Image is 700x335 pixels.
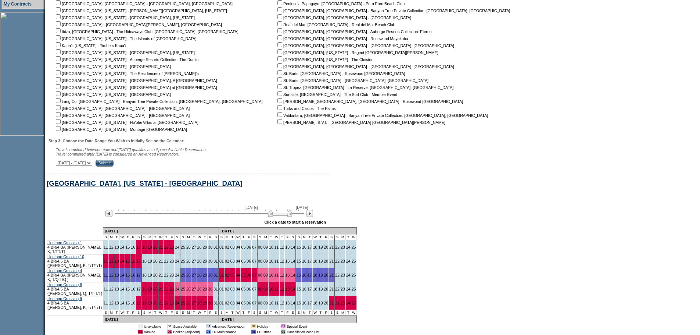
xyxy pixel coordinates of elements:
[104,301,108,305] a: 11
[263,301,268,305] a: 09
[181,259,185,263] a: 25
[148,301,152,305] a: 19
[269,301,273,305] a: 10
[148,259,152,263] a: 19
[276,36,408,41] nobr: [GEOGRAPHIC_DATA], [GEOGRAPHIC_DATA] - Rosewood Mayakoba
[319,287,323,291] a: 19
[263,245,268,249] a: 09
[159,301,163,305] a: 21
[258,301,262,305] a: 08
[285,259,290,263] a: 13
[236,259,240,263] a: 04
[341,259,345,263] a: 23
[335,273,340,277] a: 22
[181,301,185,305] a: 25
[313,273,317,277] a: 18
[280,287,284,291] a: 12
[136,273,141,277] a: 17
[186,245,191,249] a: 26
[341,245,345,249] a: 23
[136,259,141,263] a: 17
[54,57,198,62] nobr: [GEOGRAPHIC_DATA], [US_STATE] - Auberge Resorts Collection: The Dunlin
[54,8,227,13] nobr: [GEOGRAPHIC_DATA], [US_STATE] - [PERSON_NAME][GEOGRAPHIC_DATA], [US_STATE]
[241,273,245,277] a: 05
[274,245,279,249] a: 11
[175,235,180,240] td: S
[131,287,135,291] a: 16
[47,179,243,187] a: [GEOGRAPHIC_DATA], [US_STATE] - [GEOGRAPHIC_DATA]
[56,147,207,152] span: Travel completed between now and [DATE] qualifies as a Space Available Reservation.
[142,259,147,263] a: 18
[213,301,218,305] a: 31
[54,43,126,48] nobr: Kaua'i, [US_STATE] - Timbers Kaua'i
[115,259,119,263] a: 13
[324,301,328,305] a: 20
[274,273,279,277] a: 11
[120,273,125,277] a: 14
[302,273,306,277] a: 16
[54,50,195,55] nobr: [GEOGRAPHIC_DATA], [US_STATE] - [GEOGRAPHIC_DATA], [US_STATE]
[169,301,174,305] a: 23
[125,245,130,249] a: 15
[302,287,306,291] a: 16
[247,301,251,305] a: 06
[153,235,158,240] td: T
[313,245,317,249] a: 18
[319,259,323,263] a: 19
[247,273,251,277] a: 06
[54,1,233,6] nobr: [GEOGRAPHIC_DATA], [GEOGRAPHIC_DATA] - [GEOGRAPHIC_DATA], [GEOGRAPHIC_DATA]
[130,235,136,240] td: F
[175,245,179,249] a: 24
[115,301,119,305] a: 13
[54,99,263,104] nobr: Lang Co, [GEOGRAPHIC_DATA] - Banyan Tree Private Collection: [GEOGRAPHIC_DATA], [GEOGRAPHIC_DATA]
[213,287,218,291] a: 31
[213,245,218,249] a: 31
[329,259,334,263] a: 21
[297,287,301,291] a: 15
[230,245,235,249] a: 03
[202,245,207,249] a: 29
[109,245,114,249] a: 12
[153,301,158,305] a: 20
[306,210,313,217] img: Next
[208,301,212,305] a: 30
[109,287,114,291] a: 12
[148,287,152,291] a: 19
[285,273,290,277] a: 13
[131,301,135,305] a: 16
[313,287,317,291] a: 18
[341,301,345,305] a: 23
[192,301,196,305] a: 27
[208,259,212,263] a: 30
[120,287,125,291] a: 14
[280,245,284,249] a: 12
[54,92,171,97] nobr: [GEOGRAPHIC_DATA], [US_STATE] - [GEOGRAPHIC_DATA]
[319,301,323,305] a: 19
[114,235,120,240] td: T
[169,259,174,263] a: 23
[225,259,229,263] a: 02
[54,120,198,125] nobr: [GEOGRAPHIC_DATA], [US_STATE] - Ho'olei Villas at [GEOGRAPHIC_DATA]
[120,235,125,240] td: W
[291,245,295,249] a: 14
[263,287,268,291] a: 09
[230,301,235,305] a: 03
[47,282,82,287] a: Heritage Crossing 8
[219,301,224,305] a: 01
[276,29,432,34] nobr: [GEOGRAPHIC_DATA], [GEOGRAPHIC_DATA] - Auberge Resorts Collection: Etereo
[125,301,130,305] a: 15
[302,259,306,263] a: 16
[186,273,191,277] a: 26
[54,113,190,118] nobr: [GEOGRAPHIC_DATA], [GEOGRAPHIC_DATA] - [GEOGRAPHIC_DATA]
[54,29,238,34] nobr: Ibiza, [GEOGRAPHIC_DATA] - The Hideaways Club: [GEOGRAPHIC_DATA], [GEOGRAPHIC_DATA]
[136,235,142,240] td: S
[175,273,179,277] a: 24
[164,301,168,305] a: 22
[263,259,268,263] a: 09
[329,273,334,277] a: 21
[335,287,340,291] a: 22
[329,301,334,305] a: 21
[54,64,171,69] nobr: [GEOGRAPHIC_DATA], [US_STATE] - [GEOGRAPHIC_DATA]
[142,235,147,240] td: S
[230,259,235,263] a: 03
